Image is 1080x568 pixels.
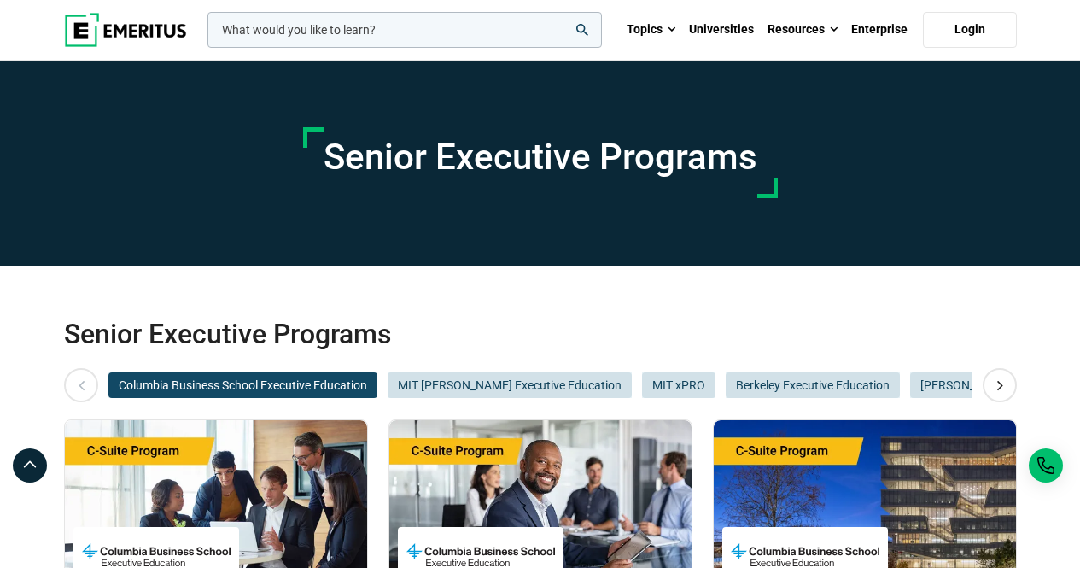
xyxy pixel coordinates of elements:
[388,372,632,398] button: MIT [PERSON_NAME] Executive Education
[324,136,757,179] h1: Senior Executive Programs
[108,372,377,398] button: Columbia Business School Executive Education
[726,372,900,398] button: Berkeley Executive Education
[923,12,1017,48] a: Login
[642,372,715,398] button: MIT xPRO
[64,317,1017,351] h2: Senior Executive Programs
[207,12,602,48] input: woocommerce-product-search-field-0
